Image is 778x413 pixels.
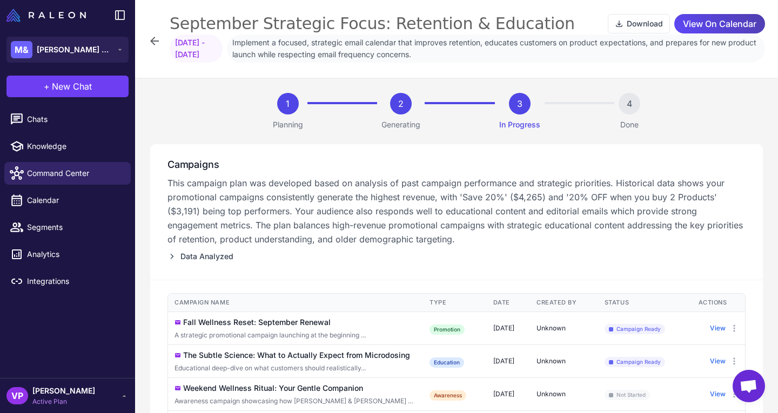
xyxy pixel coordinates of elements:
[44,80,50,93] span: +
[37,44,112,56] span: [PERSON_NAME] & [PERSON_NAME]
[4,243,131,266] a: Analytics
[710,356,726,366] button: View
[6,37,129,63] button: M&[PERSON_NAME] & [PERSON_NAME]
[277,93,299,114] div: 1
[32,385,95,397] span: [PERSON_NAME]
[11,41,32,58] div: M&
[167,157,746,172] h3: Campaigns
[170,13,575,35] div: September Strategic Focus: Retention & Education
[183,349,410,361] div: The Subtle Science: What to Actually Expect from Microdosing
[430,390,466,401] div: Awareness
[390,93,412,114] div: 2
[4,189,131,212] a: Calendar
[710,389,726,399] button: View
[4,108,131,131] a: Chats
[175,363,417,373] div: Click to edit
[499,119,540,131] p: In Progress
[536,389,592,399] div: Unknown
[605,324,665,334] span: Campaign Ready
[487,294,530,312] th: Date
[692,294,745,312] th: Actions
[381,119,420,131] p: Generating
[530,294,598,312] th: Created By
[27,221,122,233] span: Segments
[4,162,131,185] a: Command Center
[183,382,363,394] div: Weekend Wellness Ritual: Your Gentle Companion
[52,80,92,93] span: New Chat
[620,119,639,131] p: Done
[180,250,233,262] span: Data Analyzed
[493,323,524,333] div: [DATE]
[175,330,417,340] div: Click to edit
[6,76,129,97] button: +New Chat
[170,35,223,63] span: [DATE] - [DATE]
[168,294,423,312] th: Campaign Name
[27,113,122,125] span: Chats
[32,397,95,407] span: Active Plan
[4,216,131,239] a: Segments
[733,370,765,402] a: Open chat
[536,356,592,366] div: Unknown
[4,135,131,158] a: Knowledge
[710,323,726,333] button: View
[27,140,122,152] span: Knowledge
[430,324,465,335] div: Promotion
[493,389,524,399] div: [DATE]
[6,9,86,22] img: Raleon Logo
[6,387,28,404] div: VP
[4,270,131,293] a: Integrations
[27,248,122,260] span: Analytics
[183,316,331,328] div: Fall Wellness Reset: September Renewal
[619,93,640,114] div: 4
[423,294,487,312] th: Type
[430,357,464,368] div: Education
[27,275,122,287] span: Integrations
[598,294,692,312] th: Status
[608,14,670,33] button: Download
[605,390,650,400] span: Not Started
[509,93,531,114] div: 3
[605,357,665,367] span: Campaign Ready
[27,167,122,179] span: Command Center
[683,15,756,33] span: View On Calendar
[175,396,417,406] div: Click to edit
[273,119,303,131] p: Planning
[493,356,524,366] div: [DATE]
[227,35,765,63] span: Implement a focused, strategic email calendar that improves retention, educates customers on prod...
[27,194,122,206] span: Calendar
[536,323,592,333] div: Unknown
[167,176,746,246] p: This campaign plan was developed based on analysis of past campaign performance and strategic pri...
